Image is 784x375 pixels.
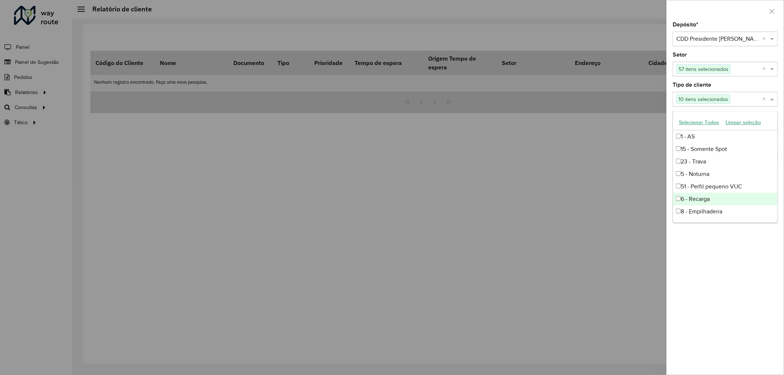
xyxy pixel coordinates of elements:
[722,117,764,128] button: Limpar seleção
[676,117,722,128] button: Selecionar Todos
[673,155,777,168] div: 23 - Trava
[673,193,777,205] div: 6 - Recarga
[677,95,730,104] span: 10 itens selecionados
[673,80,711,89] label: Tipo de cliente
[673,168,777,180] div: 5 - Noturna
[673,218,777,230] div: 80 - Chopp/VIP
[673,50,687,59] label: Setor
[762,95,769,104] span: Clear all
[762,35,769,43] span: Clear all
[673,20,698,29] label: Depósito
[673,143,777,155] div: 15 - Somente Spot
[762,65,769,73] span: Clear all
[673,111,778,223] ng-dropdown-panel: Options list
[673,180,777,193] div: 51 - Perfil pequeno VUC
[673,130,777,143] div: 1 - AS
[673,205,777,218] div: 8 - Empilhadeira
[677,65,730,73] span: 57 itens selecionados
